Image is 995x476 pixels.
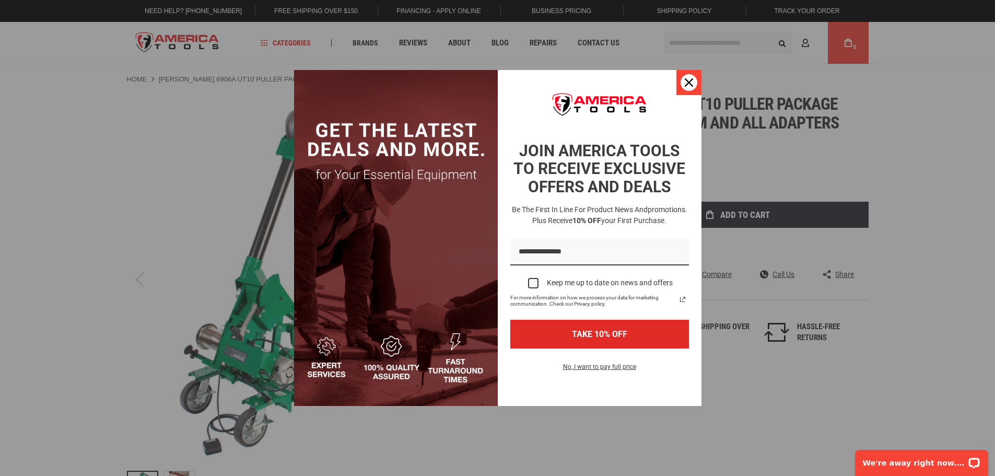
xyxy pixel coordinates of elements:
input: Email field [510,239,689,265]
iframe: LiveChat chat widget [848,443,995,476]
button: No, I want to pay full price [555,361,645,379]
h3: Be the first in line for product news and [508,204,691,226]
button: TAKE 10% OFF [510,320,689,349]
button: Close [676,70,701,95]
div: Keep me up to date on news and offers [547,278,673,287]
a: Read our Privacy Policy [676,293,689,306]
strong: JOIN AMERICA TOOLS TO RECEIVE EXCLUSIVE OFFERS AND DEALS [513,142,685,196]
strong: 10% OFF [572,216,601,225]
svg: link icon [676,293,689,306]
span: For more information on how we process your data for marketing communication. Check our Privacy p... [510,295,676,307]
svg: close icon [685,78,693,87]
